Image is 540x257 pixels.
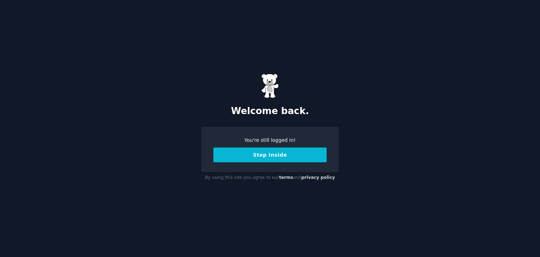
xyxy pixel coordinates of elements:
[201,172,339,183] div: By using this site you agree to our and
[213,137,327,144] div: You're still logged in!
[301,175,335,180] a: privacy policy
[279,175,293,180] a: terms
[201,106,339,117] h2: Welcome back.
[213,148,327,162] button: Step Inside
[261,74,279,98] img: Gummy Bear
[213,152,327,158] a: Step Inside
